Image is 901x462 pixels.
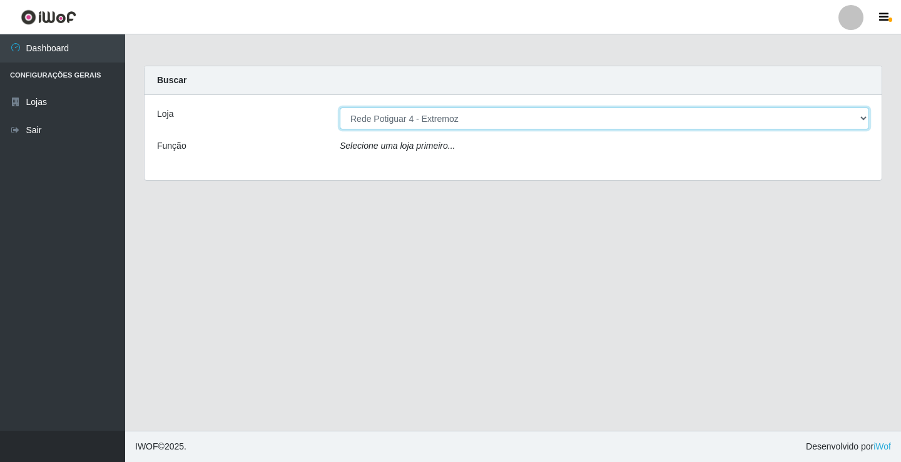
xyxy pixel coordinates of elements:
label: Função [157,139,186,153]
img: CoreUI Logo [21,9,76,25]
strong: Buscar [157,75,186,85]
i: Selecione uma loja primeiro... [340,141,455,151]
span: IWOF [135,441,158,451]
label: Loja [157,108,173,121]
a: iWof [873,441,891,451]
span: Desenvolvido por [806,440,891,453]
span: © 2025 . [135,440,186,453]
